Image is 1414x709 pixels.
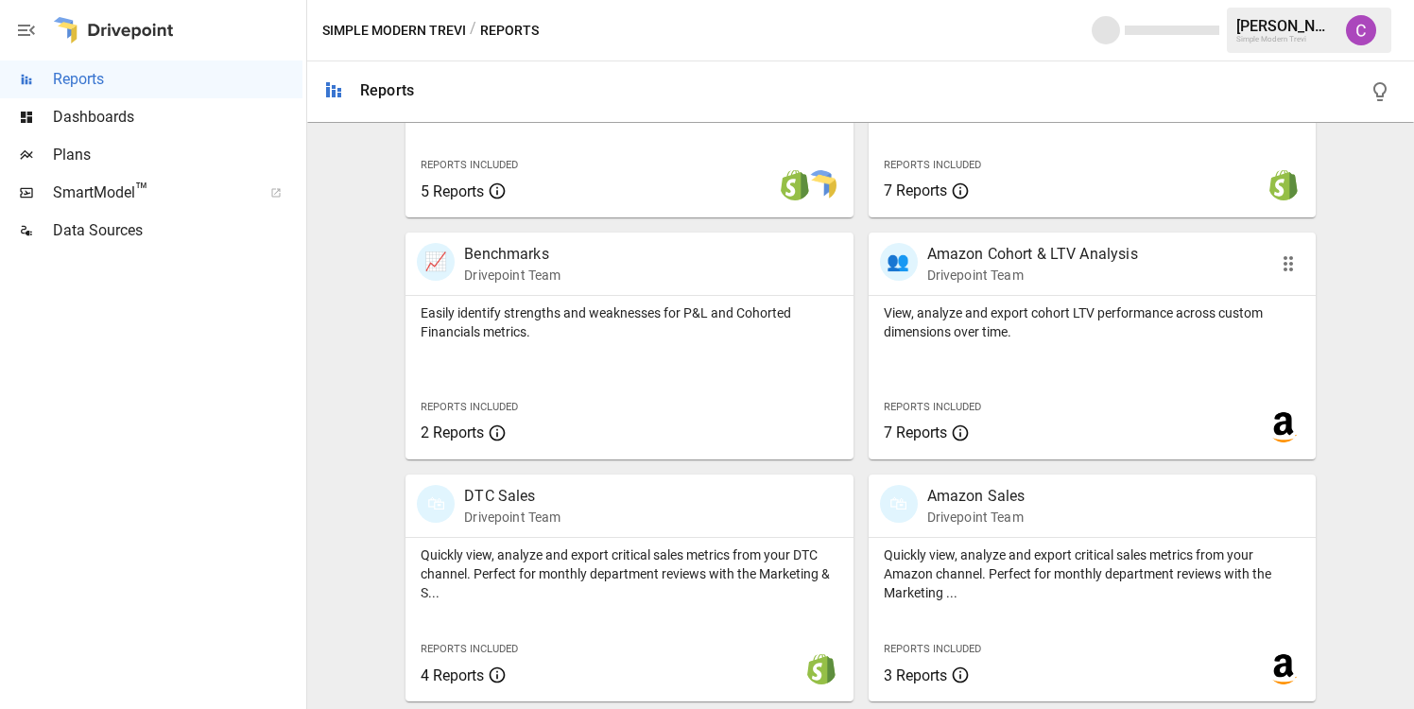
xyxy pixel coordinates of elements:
[880,485,918,523] div: 🛍
[464,508,560,527] p: Drivepoint Team
[880,243,918,281] div: 👥
[421,666,484,684] span: 4 Reports
[135,179,148,202] span: ™
[464,266,560,285] p: Drivepoint Team
[360,81,414,99] div: Reports
[1236,17,1335,35] div: [PERSON_NAME]
[884,424,947,441] span: 7 Reports
[53,182,250,204] span: SmartModel
[417,485,455,523] div: 🛍
[1268,654,1299,684] img: amazon
[421,303,837,341] p: Easily identify strengths and weaknesses for P&L and Cohorted Financials metrics.
[1268,170,1299,200] img: shopify
[421,159,518,171] span: Reports Included
[53,219,302,242] span: Data Sources
[884,401,981,413] span: Reports Included
[884,159,981,171] span: Reports Included
[417,243,455,281] div: 📈
[780,170,810,200] img: shopify
[322,19,466,43] button: Simple Modern Trevi
[884,643,981,655] span: Reports Included
[421,545,837,602] p: Quickly view, analyze and export critical sales metrics from your DTC channel. Perfect for monthl...
[421,643,518,655] span: Reports Included
[927,485,1026,508] p: Amazon Sales
[1268,412,1299,442] img: amazon
[53,68,302,91] span: Reports
[53,106,302,129] span: Dashboards
[421,401,518,413] span: Reports Included
[884,666,947,684] span: 3 Reports
[53,144,302,166] span: Plans
[806,170,836,200] img: smart model
[927,243,1138,266] p: Amazon Cohort & LTV Analysis
[1335,4,1388,57] button: Corbin Wallace
[806,654,836,684] img: shopify
[884,182,947,199] span: 7 Reports
[1236,35,1335,43] div: Simple Modern Trevi
[470,19,476,43] div: /
[884,545,1301,602] p: Quickly view, analyze and export critical sales metrics from your Amazon channel. Perfect for mon...
[464,485,560,508] p: DTC Sales
[927,508,1026,527] p: Drivepoint Team
[927,266,1138,285] p: Drivepoint Team
[464,243,560,266] p: Benchmarks
[1346,15,1376,45] img: Corbin Wallace
[884,303,1301,341] p: View, analyze and export cohort LTV performance across custom dimensions over time.
[421,424,484,441] span: 2 Reports
[421,182,484,200] span: 5 Reports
